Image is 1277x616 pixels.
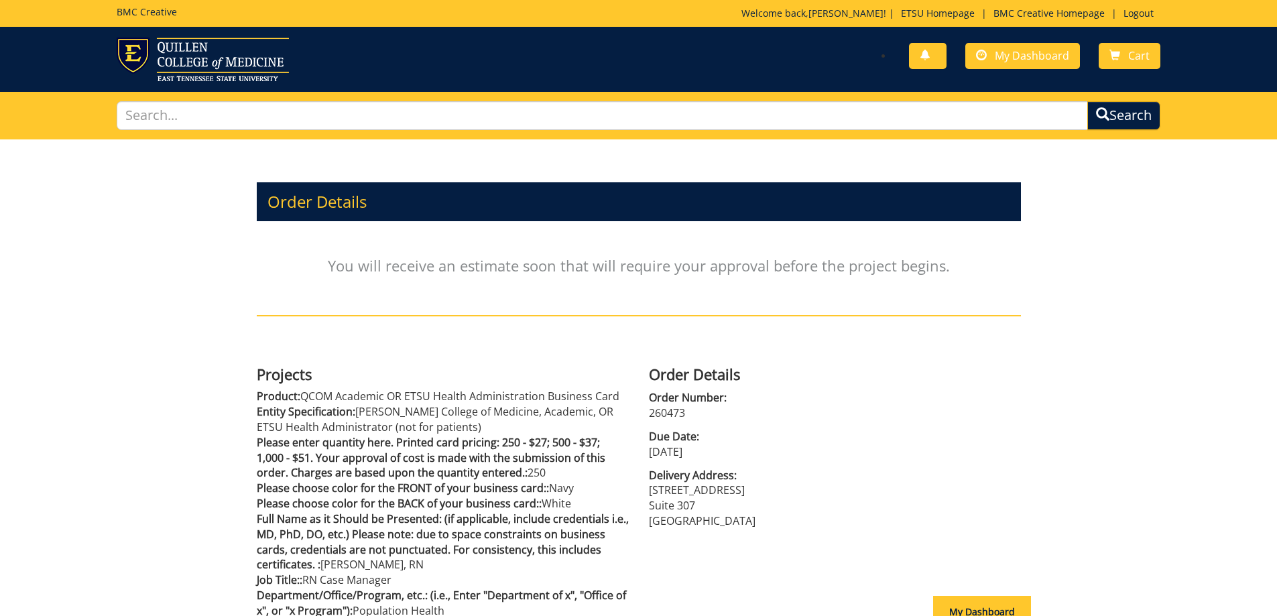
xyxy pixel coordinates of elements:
a: ETSU Homepage [894,7,981,19]
a: BMC Creative Homepage [987,7,1111,19]
a: Cart [1099,43,1160,69]
a: [PERSON_NAME] [808,7,884,19]
span: Full Name as it Should be Presented: (if applicable, include credentials i.e., MD, PhD, DO, etc.)... [257,511,629,572]
span: Please choose color for the BACK of your business card:: [257,496,542,511]
p: Welcome back, ! | | | [741,7,1160,20]
h4: Projects [257,366,629,382]
img: ETSU logo [117,38,289,81]
p: QCOM Academic OR ETSU Health Administration Business Card [257,389,629,404]
p: [STREET_ADDRESS] [649,483,1021,498]
h5: BMC Creative [117,7,177,17]
p: [GEOGRAPHIC_DATA] [649,513,1021,529]
h3: Order Details [257,182,1021,221]
p: [PERSON_NAME], RN [257,511,629,572]
p: Suite 307 [649,498,1021,513]
h4: Order Details [649,366,1021,382]
button: Search [1087,101,1160,130]
p: White [257,496,629,511]
span: Please choose color for the FRONT of your business card:: [257,481,549,495]
p: 250 [257,435,629,481]
p: [DATE] [649,444,1021,460]
input: Search... [117,101,1089,130]
a: Logout [1117,7,1160,19]
span: Please enter quantity here. Printed card pricing: 250 - $27; 500 - $37; 1,000 - $51. Your approva... [257,435,605,481]
a: My Dashboard [965,43,1080,69]
p: RN Case Manager [257,572,629,588]
span: Cart [1128,48,1150,63]
span: Due Date: [649,429,1021,444]
span: Product: [257,389,300,404]
p: You will receive an estimate soon that will require your approval before the project begins. [257,228,1021,303]
span: Job Title:: [257,572,302,587]
span: Delivery Address: [649,468,1021,483]
p: [PERSON_NAME] College of Medicine, Academic, OR ETSU Health Administrator (not for patients) [257,404,629,435]
p: 260473 [649,406,1021,421]
span: Order Number: [649,390,1021,406]
span: My Dashboard [995,48,1069,63]
span: Entity Specification: [257,404,355,419]
p: Navy [257,481,629,496]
